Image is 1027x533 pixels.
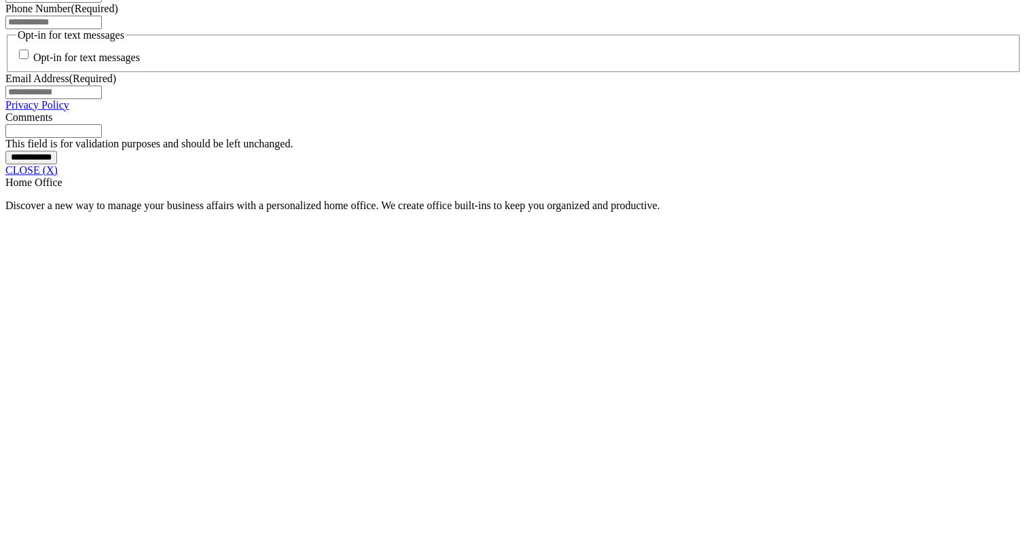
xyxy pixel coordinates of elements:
a: CLOSE (X) [5,164,58,176]
span: (Required) [69,73,116,84]
div: This field is for validation purposes and should be left unchanged. [5,138,1022,150]
label: Opt-in for text messages [33,52,140,64]
p: Discover a new way to manage your business affairs with a personalized home office. We create off... [5,200,1022,212]
label: Comments [5,111,52,123]
label: Email Address [5,73,116,84]
span: Home Office [5,177,62,188]
a: Privacy Policy [5,99,69,111]
label: Phone Number [5,3,118,14]
legend: Opt-in for text messages [16,29,126,41]
span: (Required) [71,3,118,14]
